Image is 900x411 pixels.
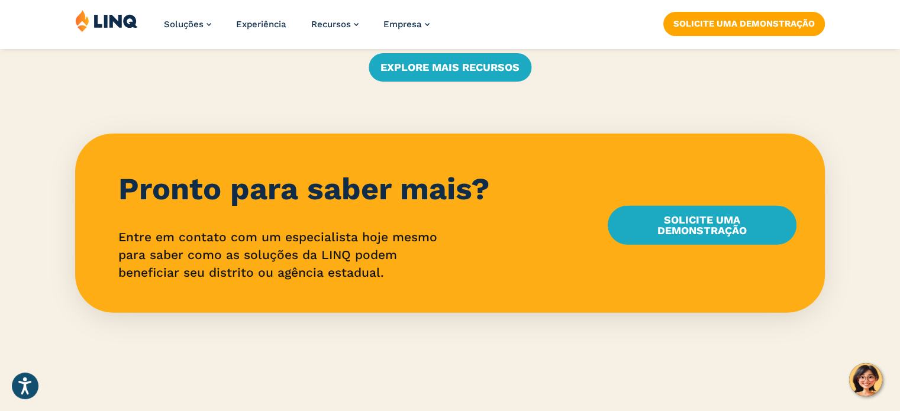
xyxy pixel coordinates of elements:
[118,171,490,207] font: Pronto para saber mais?
[164,19,204,30] font: Soluções
[236,19,286,30] a: Experiência
[118,229,437,280] font: Entre em contato com um especialista hoje mesmo para saber como as soluções da LINQ podem benefic...
[164,9,430,48] nav: Navegação primária
[657,213,747,237] font: Solicite uma demonstração
[383,19,422,30] font: Empresa
[849,363,882,396] button: Olá, tem alguma pergunta? Vamos conversar.
[75,9,138,32] img: LINQ | Software K-12
[380,61,520,73] font: Explore mais recursos
[608,206,796,245] a: Solicite uma demonstração
[311,19,359,30] a: Recursos
[311,19,351,30] font: Recursos
[673,18,815,29] font: Solicite uma demonstração
[164,19,211,30] a: Soluções
[663,9,825,35] nav: Navegação por botões
[383,19,430,30] a: Empresa
[369,53,531,82] a: Explore mais recursos
[663,12,825,35] a: Solicite uma demonstração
